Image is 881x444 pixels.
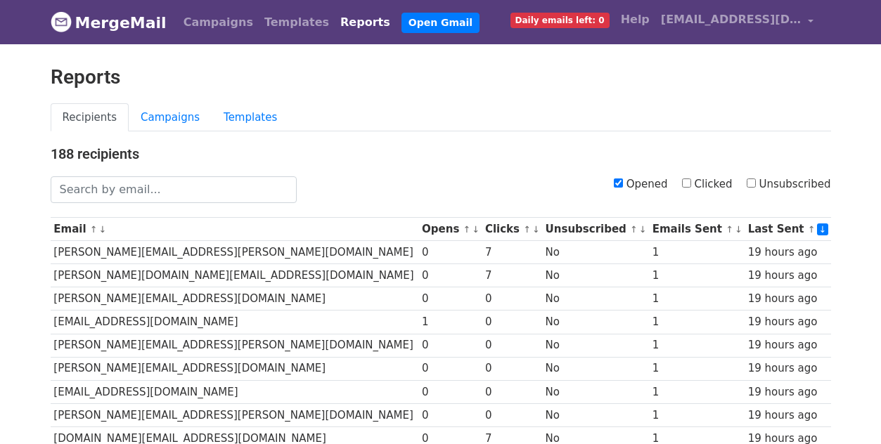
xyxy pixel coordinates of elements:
td: 1 [418,311,482,334]
a: Templates [259,8,335,37]
a: ↑ [808,224,816,235]
th: Unsubscribed [542,218,649,241]
img: MergeMail logo [51,11,72,32]
label: Unsubscribed [747,176,831,192]
td: 0 [482,311,542,334]
td: 19 hours ago [745,287,831,311]
td: No [542,241,649,264]
td: 0 [418,241,482,264]
td: 0 [418,403,482,426]
td: 7 [482,264,542,287]
td: No [542,311,649,334]
label: Opened [614,176,668,192]
td: 0 [418,264,482,287]
td: [PERSON_NAME][DOMAIN_NAME][EMAIL_ADDRESS][DOMAIN_NAME] [51,264,419,287]
h2: Reports [51,65,831,89]
td: No [542,403,649,426]
input: Search by email... [51,176,297,203]
th: Emails Sent [649,218,745,241]
td: 0 [482,334,542,357]
a: Open Gmail [401,13,480,33]
td: 0 [418,334,482,357]
td: 1 [649,311,745,334]
td: 7 [482,241,542,264]
td: [EMAIL_ADDRESS][DOMAIN_NAME] [51,311,419,334]
a: Help [615,6,655,34]
a: Campaigns [178,8,259,37]
span: Daily emails left: 0 [510,13,610,28]
td: 1 [649,403,745,426]
th: Last Sent [745,218,831,241]
a: Daily emails left: 0 [505,6,615,34]
input: Opened [614,178,623,188]
td: 0 [482,287,542,311]
a: ↑ [523,224,531,235]
a: ↓ [735,224,742,235]
a: [EMAIL_ADDRESS][DOMAIN_NAME] [655,6,820,39]
iframe: Chat Widget [811,377,881,444]
td: 19 hours ago [745,241,831,264]
th: Email [51,218,419,241]
a: Reports [335,8,396,37]
td: 19 hours ago [745,357,831,380]
td: [EMAIL_ADDRESS][DOMAIN_NAME] [51,380,419,403]
td: 1 [649,241,745,264]
a: ↑ [90,224,98,235]
a: ↓ [532,224,540,235]
td: 1 [649,380,745,403]
td: [PERSON_NAME][EMAIL_ADDRESS][DOMAIN_NAME] [51,357,419,380]
td: 0 [418,380,482,403]
input: Clicked [682,178,691,188]
a: ↓ [639,224,647,235]
span: [EMAIL_ADDRESS][DOMAIN_NAME] [661,11,802,28]
td: 0 [418,357,482,380]
td: [PERSON_NAME][EMAIL_ADDRESS][PERSON_NAME][DOMAIN_NAME] [51,241,419,264]
td: [PERSON_NAME][EMAIL_ADDRESS][PERSON_NAME][DOMAIN_NAME] [51,334,419,357]
a: Recipients [51,103,129,132]
td: 19 hours ago [745,334,831,357]
td: 19 hours ago [745,403,831,426]
td: 0 [482,380,542,403]
td: No [542,380,649,403]
h4: 188 recipients [51,145,831,162]
td: 0 [482,403,542,426]
td: 0 [482,357,542,380]
a: ↓ [99,224,107,235]
td: 19 hours ago [745,380,831,403]
td: 0 [418,287,482,311]
th: Clicks [482,218,542,241]
td: No [542,334,649,357]
td: No [542,287,649,311]
td: [PERSON_NAME][EMAIL_ADDRESS][DOMAIN_NAME] [51,287,419,311]
a: Campaigns [129,103,212,132]
td: 1 [649,334,745,357]
td: 1 [649,264,745,287]
a: ↓ [472,224,480,235]
th: Opens [418,218,482,241]
td: 19 hours ago [745,264,831,287]
td: 1 [649,287,745,311]
label: Clicked [682,176,733,192]
td: No [542,357,649,380]
a: ↑ [630,224,638,235]
td: 19 hours ago [745,311,831,334]
input: Unsubscribed [747,178,756,188]
td: [PERSON_NAME][EMAIL_ADDRESS][PERSON_NAME][DOMAIN_NAME] [51,403,419,426]
a: Templates [212,103,289,132]
td: 1 [649,357,745,380]
a: MergeMail [51,8,167,37]
td: No [542,264,649,287]
div: 聊天小组件 [811,377,881,444]
a: ↓ [817,223,829,235]
a: ↑ [463,224,471,235]
a: ↑ [726,224,733,235]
